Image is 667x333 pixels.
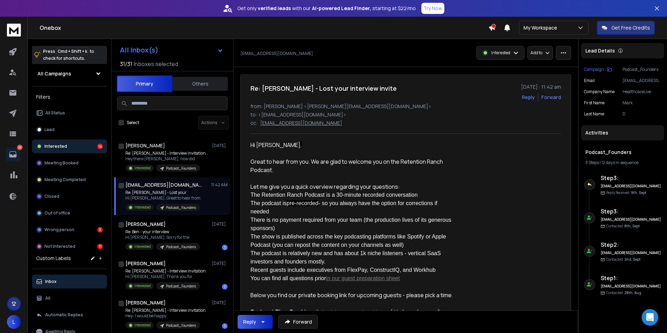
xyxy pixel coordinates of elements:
button: Meeting Completed [32,173,107,187]
p: to: <[EMAIL_ADDRESS][DOMAIN_NAME]> [250,111,561,118]
button: Primary [117,75,172,92]
a: in our guest preparation sheet [326,275,400,281]
div: ( ) [250,308,453,316]
p: Press to check for shortcuts. [43,48,94,62]
h1: [PERSON_NAME] [125,260,166,267]
li: The podcast is - so you always have the option for corrections if needed [250,199,453,216]
div: 1 [222,284,228,290]
button: Reply [238,315,273,329]
h1: All Inbox(s) [120,47,158,54]
p: [EMAIL_ADDRESS][DOMAIN_NAME] [260,120,342,127]
p: [EMAIL_ADDRESS][DOMAIN_NAME] [623,78,661,83]
p: Hi [PERSON_NAME], Great to hear from [125,195,200,201]
button: Closed [32,189,107,203]
p: Company Name [584,89,615,95]
div: 3 [97,227,103,233]
strong: Podcast Time Booking: [250,308,315,316]
p: Campaign [584,67,604,72]
h3: Inboxes selected [134,60,178,68]
button: All Status [32,106,107,120]
button: All [32,291,107,305]
h6: [EMAIL_ADDRESS][DOMAIN_NAME] [601,250,661,255]
label: Select [127,120,139,125]
p: Not Interested [44,244,75,249]
p: Interested [134,205,151,210]
button: Campaign [584,67,612,72]
p: Reply Received [606,190,647,195]
p: [DATE] : 11:42 am [521,83,561,90]
strong: AI-powered Lead Finder, [312,5,371,12]
li: The show is published across the key podcasting platforms like Spotify or Apple Podcast (you can ... [250,233,453,249]
p: Interested [134,244,151,249]
p: Podcast_Founders [166,244,196,250]
span: 12 days in sequence [601,160,639,165]
p: Hey- I would be happy [125,313,206,319]
p: Closed [44,194,59,199]
p: HealthcareLive [623,89,661,95]
p: Interested [491,50,510,56]
li: The Retention Ranch Podcast is a 30-minute recorded conversation [250,191,453,199]
div: Let me give you a quick overview regarding your questions: [250,182,453,191]
h1: All Campaigns [38,70,71,77]
h6: [EMAIL_ADDRESS][DOMAIN_NAME] [601,217,661,222]
h3: Filters [32,92,107,102]
p: [DATE] [212,221,228,227]
p: Hi [PERSON_NAME], Thank you for [125,274,206,279]
p: Lead Details [585,47,615,54]
button: Forward [278,315,318,329]
div: 1 [222,245,228,250]
p: Wrong person [44,227,74,233]
p: Podcast_Founders [166,284,196,289]
h6: [EMAIL_ADDRESS][DOMAIN_NAME] [601,184,661,189]
p: Get only with our starting at $22/mo [237,5,416,12]
h1: [PERSON_NAME] [125,142,165,149]
button: L [7,315,21,329]
p: Re: [PERSON_NAME] - Interview invitation [125,268,206,274]
button: All Campaigns [32,67,107,81]
p: Hey there [PERSON_NAME], how did [125,156,206,162]
p: Re: [PERSON_NAME] - Interview invitation [125,308,206,313]
h6: Step 1 : [601,274,661,282]
p: Meeting Booked [44,160,79,166]
p: 11:42 AM [211,182,228,188]
span: pre-recorded [287,200,319,206]
div: 1 [222,323,228,329]
strong: verified leads [258,5,291,12]
p: Hi [PERSON_NAME], Sorry for the [125,235,200,240]
a: 28 [6,147,20,161]
p: Inbox [45,279,57,284]
button: Others [172,76,228,91]
p: [DATE] [212,143,228,148]
h1: [EMAIL_ADDRESS][DOMAIN_NAME] [125,181,202,188]
em: it's free of course! [393,308,438,316]
p: from: [PERSON_NAME] <[PERSON_NAME][EMAIL_ADDRESS][DOMAIN_NAME]> [250,103,561,110]
h6: Step 3 : [601,207,661,216]
p: Podcast_Founders [166,166,196,171]
p: Contacted [606,257,641,262]
p: Podcast_Founders [166,205,196,210]
p: Re: Ben - your interview [125,229,200,235]
p: 28 [17,145,23,150]
li: You can find all questions prior [250,274,453,283]
p: Re: [PERSON_NAME] - Lost your [125,190,200,195]
button: Meeting Booked [32,156,107,170]
p: My Workspace [524,24,560,31]
h6: Step 2 : [601,241,661,249]
p: First Name [584,100,604,106]
p: cc: [250,120,257,127]
li: The podcast is relatively new and has about 1k niche listeners - vertical SaaS investors and foun... [250,249,453,266]
button: Automatic Replies [32,308,107,322]
p: Mark [623,100,661,106]
div: Below you find our private booking link for upcoming guests - please pick a time. [250,291,453,299]
span: 31 / 31 [120,60,132,68]
p: Out of office [44,210,70,216]
div: Activities [581,125,664,140]
p: Interested [134,283,151,289]
span: 8th, Sept [624,224,640,228]
span: 3 Steps [585,160,599,165]
div: Great to hear from you. We are glad to welcome you on the Retention Ranch Podcast. [250,157,453,174]
p: Interested [44,144,67,149]
button: All Inbox(s) [114,43,229,57]
p: Lead [44,127,55,132]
